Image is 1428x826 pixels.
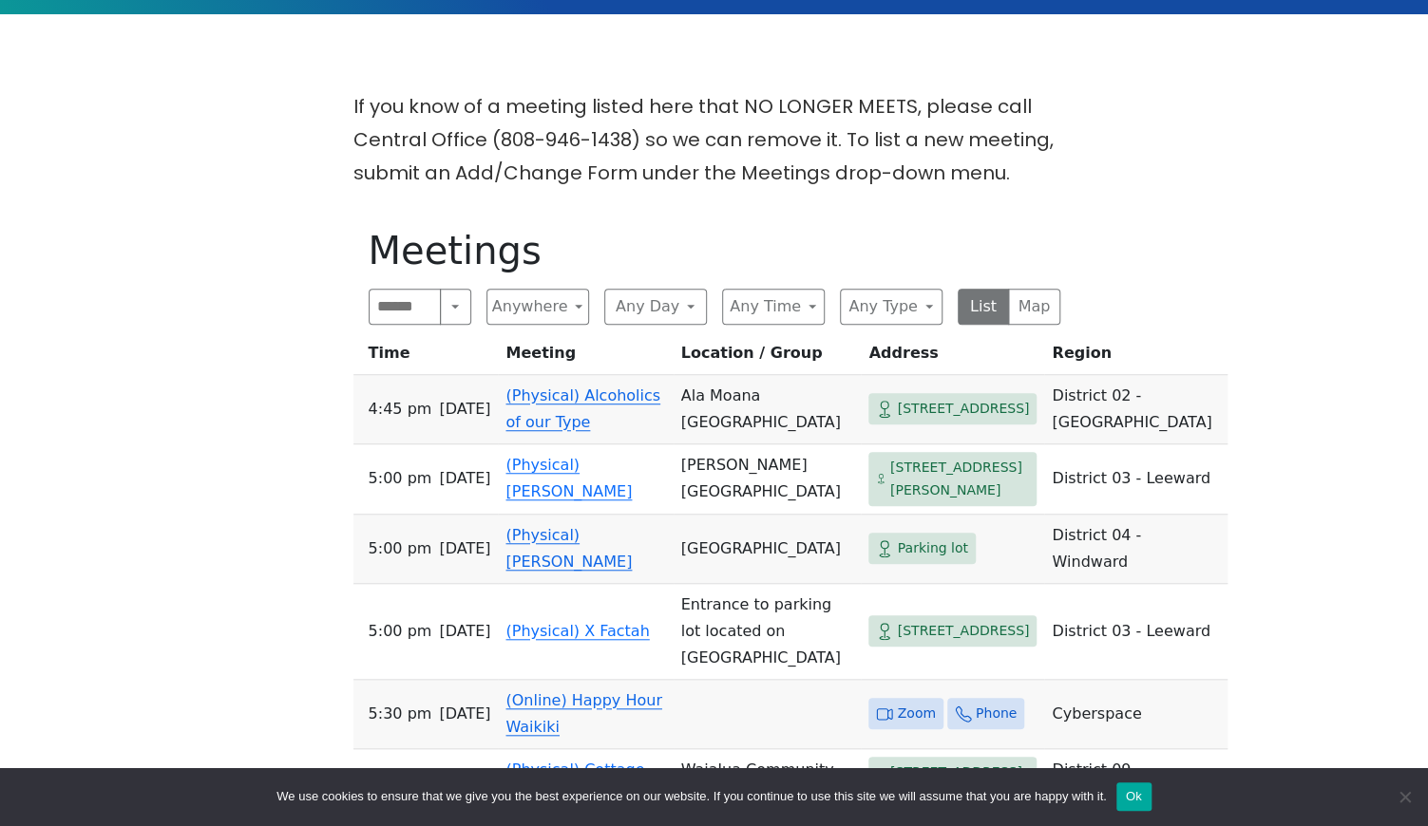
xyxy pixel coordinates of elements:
[1044,444,1227,515] td: District 03 - Leeward
[353,340,499,375] th: Time
[897,536,967,560] span: Parking lot
[1116,782,1152,811] button: Ok
[958,289,1010,325] button: List
[897,397,1029,421] span: [STREET_ADDRESS]
[369,228,1060,273] h1: Meetings
[1044,749,1227,819] td: District 09 - [GEOGRAPHIC_DATA]
[674,584,862,680] td: Entrance to parking lot located on [GEOGRAPHIC_DATA]
[890,456,1030,502] span: [STREET_ADDRESS][PERSON_NAME]
[369,465,432,492] span: 5:00 PM
[897,619,1029,643] span: [STREET_ADDRESS]
[674,340,862,375] th: Location / Group
[505,386,660,431] a: (Physical) Alcoholics of our Type
[1044,680,1227,749] td: Cyberspace
[505,526,632,571] a: (Physical) [PERSON_NAME]
[1044,515,1227,584] td: District 04 - Windward
[1044,340,1227,375] th: Region
[840,289,942,325] button: Any Type
[604,289,707,325] button: Any Day
[369,396,432,422] span: 4:45 PM
[674,444,862,515] td: [PERSON_NAME][GEOGRAPHIC_DATA]
[505,622,649,640] a: (Physical) X Factah
[505,691,661,736] a: (Online) Happy Hour Waikiki
[1044,584,1227,680] td: District 03 - Leeward
[1395,787,1414,806] span: No
[369,289,442,325] input: Search
[439,465,490,492] span: [DATE]
[505,456,632,500] a: (Physical) [PERSON_NAME]
[369,535,432,562] span: 5:00 PM
[439,535,490,562] span: [DATE]
[276,787,1106,806] span: We use cookies to ensure that we give you the best experience on our website. If you continue to ...
[486,289,589,325] button: Anywhere
[498,340,673,375] th: Meeting
[674,749,862,819] td: Waialua Community Association Cottages
[439,618,490,645] span: [DATE]
[369,618,432,645] span: 5:00 PM
[897,702,935,725] span: Zoom
[353,90,1076,190] p: If you know of a meeting listed here that NO LONGER MEETS, please call Central Office (808-946-14...
[722,289,825,325] button: Any Time
[1044,375,1227,444] td: District 02 - [GEOGRAPHIC_DATA]
[1008,289,1060,325] button: Map
[890,760,1030,807] span: [STREET_ADDRESS][PERSON_NAME]
[976,702,1017,725] span: Phone
[505,760,644,805] a: (Physical) Cottage Big Book
[674,375,862,444] td: Ala Moana [GEOGRAPHIC_DATA]
[440,289,470,325] button: Search
[861,340,1044,375] th: Address
[369,701,432,727] span: 5:30 PM
[439,701,490,727] span: [DATE]
[439,396,490,422] span: [DATE]
[674,515,862,584] td: [GEOGRAPHIC_DATA]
